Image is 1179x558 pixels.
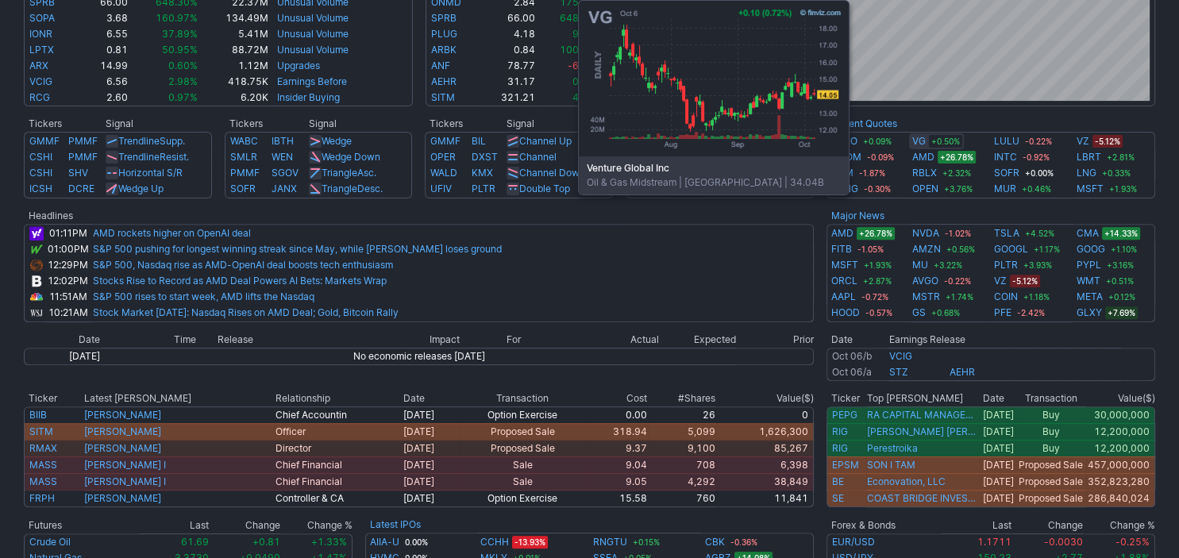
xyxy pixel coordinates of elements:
[863,306,895,319] span: -0.57%
[980,440,1015,456] td: [DATE]
[93,243,502,255] a: S&P 500 pushing for longest winning streak since May, while [PERSON_NAME] loses ground
[831,241,852,257] a: FITB
[940,167,973,179] span: +2.32%
[44,224,92,241] td: 01:11PM
[1105,306,1138,319] span: +7.69%
[230,183,256,194] a: SOFR
[1021,259,1054,271] span: +3.93%
[1020,151,1052,164] span: -0.92%
[277,12,349,24] a: Unusual Volume
[912,257,928,273] a: MU
[831,257,858,273] a: MSFT
[1108,243,1139,256] span: +1.10%
[308,116,412,132] th: Signal
[275,406,403,423] td: Chief Accountin
[867,459,915,471] a: SON I TAM
[867,475,946,488] a: Econovation, LLC
[168,75,198,87] span: 2.98%
[1021,291,1052,303] span: +1.18%
[198,26,269,42] td: 5.41M
[403,391,460,406] th: Date
[29,492,55,504] a: FRPH
[29,425,53,437] a: SITM
[994,241,1028,257] a: GOOGL
[1015,456,1086,473] td: Proposed Sale
[481,26,536,42] td: 4.18
[431,91,455,103] a: SITM
[1086,423,1155,440] td: 12,200,000
[861,275,894,287] span: +2.87%
[82,26,129,42] td: 6.55
[29,44,54,56] a: LPTX
[82,58,129,74] td: 14.99
[370,534,399,550] a: AIIA-U
[585,7,842,150] img: chart.ashx
[867,442,918,455] a: Perestroika
[861,183,893,195] span: -0.30%
[1102,227,1140,240] span: +14.33%
[888,332,1155,348] th: Earnings Release
[831,210,884,221] b: Major News
[472,151,498,163] a: DXST
[832,366,872,378] a: Oct 06/a
[950,366,975,378] a: AEHR
[585,423,648,440] td: 318.94
[1077,149,1101,165] a: LBRT
[1023,135,1054,148] span: -0.22%
[648,406,716,423] td: 26
[506,332,583,348] th: For
[585,406,648,423] td: 0.00
[867,492,979,505] a: COAST BRIDGE INVESTMENTS LIMITED
[429,332,506,348] th: Impact
[272,151,293,163] a: WEN
[660,332,737,348] th: Expected
[560,44,602,56] span: 100.81%
[68,135,98,147] a: PMMF
[275,391,403,406] th: Relationship
[198,42,269,58] td: 88.72M
[1086,406,1155,423] td: 30,000,000
[648,423,716,440] td: 5,099
[826,391,866,406] th: Ticker
[980,406,1015,423] td: [DATE]
[322,167,376,179] a: TriangleAsc.
[101,348,737,365] td: No economic releases [DATE]
[460,406,585,423] td: Option Exercise
[1077,289,1103,305] a: META
[29,409,47,421] a: BIIB
[994,305,1011,321] a: PFE
[585,456,648,473] td: 9.04
[370,518,421,530] b: Latest IPOs
[855,243,886,256] span: -1.05%
[460,391,585,406] th: Transaction
[519,183,570,194] a: Double Top
[29,28,52,40] a: IONR
[29,536,71,548] a: Crude Oil
[430,183,452,194] a: UFIV
[82,42,129,58] td: 0.81
[994,149,1017,165] a: INTC
[865,151,896,164] span: -0.09%
[832,350,872,362] a: Oct 06/b
[84,442,161,454] a: [PERSON_NAME]
[832,536,875,548] a: EUR/USD
[275,440,403,456] td: Director
[277,28,349,40] a: Unusual Volume
[430,135,460,147] a: GMMF
[648,440,716,456] td: 9,100
[831,117,897,129] b: Recent Quotes
[832,425,848,437] a: RIG
[519,135,572,147] a: Channel Up
[84,459,166,471] a: [PERSON_NAME] I
[994,257,1018,273] a: PLTR
[912,273,938,289] a: AVGO
[889,350,912,362] a: VCIG
[68,183,94,194] a: DCRE
[568,60,602,71] span: -6.76%
[272,167,299,179] a: SGOV
[198,74,269,90] td: 418.75K
[519,151,557,163] a: Channel
[24,116,105,132] th: Tickers
[1104,151,1137,164] span: +2.81%
[29,183,52,194] a: ICSH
